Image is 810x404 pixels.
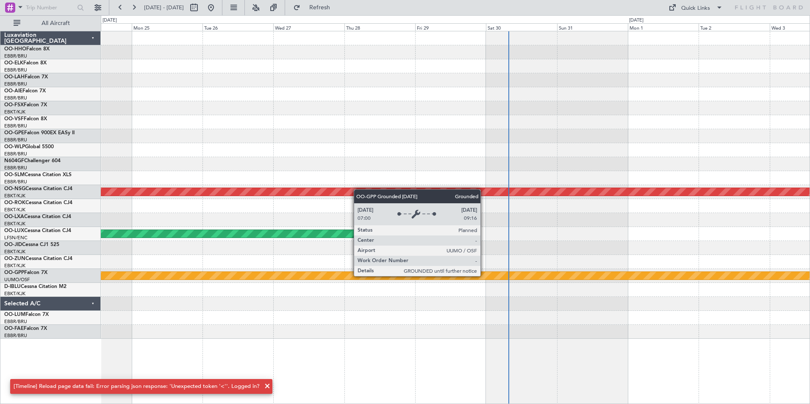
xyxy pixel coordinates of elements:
span: OO-GPE [4,130,24,136]
div: [Timeline] Reload page data fail: Error parsing json response: 'Unexpected token '<''. Logged in? [14,382,260,391]
a: OO-JIDCessna CJ1 525 [4,242,59,247]
a: OO-GPPFalcon 7X [4,270,47,275]
a: OO-LUXCessna Citation CJ4 [4,228,71,233]
a: N604GFChallenger 604 [4,158,61,163]
a: OO-WLPGlobal 5500 [4,144,54,149]
a: EBKT/KJK [4,249,25,255]
button: All Aircraft [9,17,92,30]
div: [DATE] [629,17,644,24]
a: EBBR/BRU [4,95,27,101]
a: OO-GPEFalcon 900EX EASy II [4,130,75,136]
a: OO-FAEFalcon 7X [4,326,47,331]
a: EBBR/BRU [4,81,27,87]
span: OO-JID [4,242,22,247]
a: OO-AIEFalcon 7X [4,89,46,94]
div: Mon 25 [132,23,202,31]
span: OO-AIE [4,89,22,94]
span: OO-SLM [4,172,25,177]
span: OO-WLP [4,144,25,149]
button: Quick Links [664,1,727,14]
span: [DATE] - [DATE] [144,4,184,11]
a: EBBR/BRU [4,165,27,171]
div: Fri 29 [415,23,486,31]
span: OO-HHO [4,47,26,52]
div: Tue 26 [202,23,273,31]
a: OO-ZUNCessna Citation CJ4 [4,256,72,261]
a: LFSN/ENC [4,235,28,241]
a: EBBR/BRU [4,179,27,185]
a: OO-LAHFalcon 7X [4,75,48,80]
a: EBKT/KJK [4,207,25,213]
a: OO-ELKFalcon 8X [4,61,47,66]
span: OO-LXA [4,214,24,219]
a: EBBR/BRU [4,137,27,143]
div: Sat 30 [486,23,557,31]
a: EBBR/BRU [4,332,27,339]
span: OO-LAH [4,75,25,80]
a: EBKT/KJK [4,291,25,297]
a: EBBR/BRU [4,53,27,59]
a: OO-NSGCessna Citation CJ4 [4,186,72,191]
a: D-IBLUCessna Citation M2 [4,284,67,289]
span: OO-GPP [4,270,24,275]
span: OO-ELK [4,61,23,66]
a: EBKT/KJK [4,221,25,227]
a: UUMO/OSF [4,277,30,283]
span: D-IBLU [4,284,21,289]
span: N604GF [4,158,24,163]
div: [DATE] [103,17,117,24]
div: Sun 31 [557,23,628,31]
button: Refresh [289,1,340,14]
div: Mon 1 [628,23,699,31]
a: OO-VSFFalcon 8X [4,116,47,122]
span: OO-NSG [4,186,25,191]
span: OO-FSX [4,102,24,108]
span: OO-LUM [4,312,25,317]
a: EBBR/BRU [4,67,27,73]
a: EBKT/KJK [4,109,25,115]
a: OO-LXACessna Citation CJ4 [4,214,71,219]
div: Tue 2 [699,23,769,31]
a: OO-FSXFalcon 7X [4,102,47,108]
span: OO-FAE [4,326,24,331]
input: Trip Number [26,1,75,14]
span: OO-ROK [4,200,25,205]
a: EBBR/BRU [4,318,27,325]
span: OO-LUX [4,228,24,233]
span: OO-VSF [4,116,24,122]
a: EBBR/BRU [4,123,27,129]
div: Quick Links [681,4,710,13]
a: OO-ROKCessna Citation CJ4 [4,200,72,205]
span: Refresh [302,5,338,11]
a: OO-SLMCessna Citation XLS [4,172,72,177]
a: EBKT/KJK [4,193,25,199]
a: OO-LUMFalcon 7X [4,312,49,317]
a: EBBR/BRU [4,151,27,157]
a: OO-HHOFalcon 8X [4,47,50,52]
div: Wed 27 [273,23,344,31]
a: EBKT/KJK [4,263,25,269]
span: All Aircraft [22,20,89,26]
span: OO-ZUN [4,256,25,261]
div: Thu 28 [344,23,415,31]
